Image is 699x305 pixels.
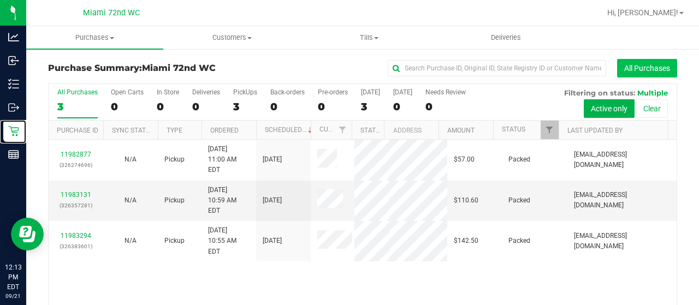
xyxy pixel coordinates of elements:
a: Customer [319,125,353,133]
span: $57.00 [454,154,475,165]
button: Clear [636,99,668,118]
p: 12:13 PM EDT [5,262,21,292]
div: 0 [393,100,412,113]
span: Multiple [637,88,668,97]
span: [DATE] [263,195,282,206]
div: [DATE] [393,88,412,96]
iframe: Resource center [11,218,44,250]
span: [EMAIL_ADDRESS][DOMAIN_NAME] [574,231,670,252]
inline-svg: Inventory [8,79,19,89]
div: 0 [318,100,348,113]
span: Filtering on status: [564,88,635,97]
a: Purchases [26,26,163,49]
span: [DATE] 10:59 AM EDT [208,185,250,217]
span: Miami 72nd WC [142,63,216,73]
div: Pre-orders [318,88,348,96]
p: (326274696) [55,160,97,170]
inline-svg: Outbound [8,102,19,113]
span: Customers [164,33,300,43]
div: 0 [192,100,220,113]
span: Not Applicable [125,196,137,204]
button: All Purchases [617,59,677,77]
button: N/A [125,154,137,165]
a: Ordered [210,127,239,134]
a: Filter [334,121,352,139]
span: [DATE] 10:55 AM EDT [208,225,250,257]
div: 0 [270,100,305,113]
span: Packed [508,195,530,206]
div: Needs Review [425,88,466,96]
div: All Purchases [57,88,98,96]
span: $110.60 [454,195,478,206]
a: State Registry ID [360,127,418,134]
span: Not Applicable [125,237,137,244]
p: 09/21 [5,292,21,300]
div: Back-orders [270,88,305,96]
button: N/A [125,236,137,246]
a: Tills [300,26,437,49]
div: PickUps [233,88,257,96]
div: [DATE] [361,88,380,96]
span: [DATE] 11:00 AM EDT [208,144,250,176]
span: [DATE] [263,154,282,165]
div: 3 [57,100,98,113]
span: Pickup [164,195,185,206]
span: [DATE] [263,236,282,246]
a: 11982877 [61,151,91,158]
a: Purchase ID [57,127,98,134]
a: Type [167,127,182,134]
span: Packed [508,154,530,165]
span: [EMAIL_ADDRESS][DOMAIN_NAME] [574,149,670,170]
a: Last Updated By [567,127,623,134]
inline-svg: Analytics [8,32,19,43]
a: 11983294 [61,232,91,240]
a: Sync Status [112,127,154,134]
button: N/A [125,195,137,206]
a: Customers [163,26,300,49]
button: Active only [584,99,635,118]
span: Miami 72nd WC [83,8,140,17]
div: 0 [425,100,466,113]
p: (326383601) [55,241,97,252]
span: Not Applicable [125,156,137,163]
a: Deliveries [437,26,574,49]
a: Amount [447,127,475,134]
div: Deliveries [192,88,220,96]
th: Address [384,121,439,140]
div: Open Carts [111,88,144,96]
div: 3 [233,100,257,113]
div: 3 [361,100,380,113]
div: 0 [111,100,144,113]
input: Search Purchase ID, Original ID, State Registry ID or Customer Name... [388,60,606,76]
div: In Store [157,88,179,96]
span: Purchases [26,33,163,43]
span: $142.50 [454,236,478,246]
a: Status [502,125,525,133]
div: 0 [157,100,179,113]
span: [EMAIL_ADDRESS][DOMAIN_NAME] [574,190,670,211]
p: (326357281) [55,200,97,211]
inline-svg: Inbound [8,55,19,66]
a: Filter [541,121,559,139]
span: Deliveries [476,33,536,43]
span: Pickup [164,154,185,165]
span: Pickup [164,236,185,246]
a: 11983131 [61,191,91,199]
span: Hi, [PERSON_NAME]! [607,8,678,17]
span: Packed [508,236,530,246]
a: Scheduled [265,126,315,134]
h3: Purchase Summary: [48,63,258,73]
span: Tills [301,33,437,43]
inline-svg: Retail [8,125,19,136]
inline-svg: Reports [8,149,19,160]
